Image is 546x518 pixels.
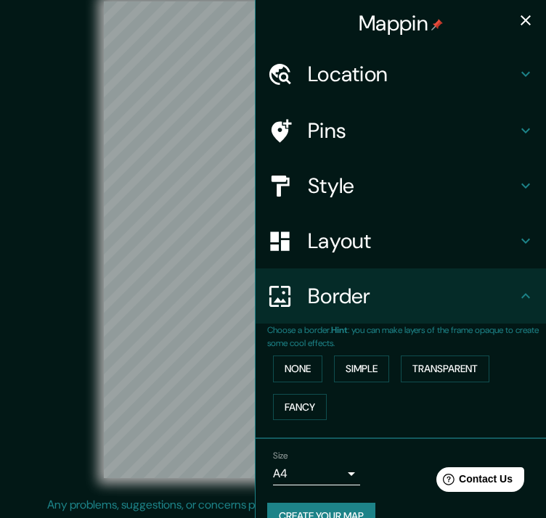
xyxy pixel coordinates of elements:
p: Choose a border. : you can make layers of the frame opaque to create some cool effects. [267,324,546,350]
button: None [273,355,322,382]
h4: Location [308,61,517,87]
label: Size [273,450,288,462]
div: Layout [256,213,546,268]
div: Style [256,158,546,213]
p: Any problems, suggestions, or concerns please email . [47,496,494,514]
button: Transparent [401,355,489,382]
div: Border [256,268,546,324]
canvas: Map [104,1,441,478]
div: A4 [273,462,360,485]
div: Location [256,46,546,102]
h4: Mappin [359,10,443,36]
h4: Pins [308,118,517,144]
iframe: Help widget launcher [417,461,530,502]
img: pin-icon.png [431,19,443,30]
div: Pins [256,103,546,158]
h4: Style [308,173,517,199]
button: Simple [334,355,389,382]
h4: Border [308,283,517,309]
button: Fancy [273,394,327,421]
b: Hint [331,324,348,336]
h4: Layout [308,228,517,254]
